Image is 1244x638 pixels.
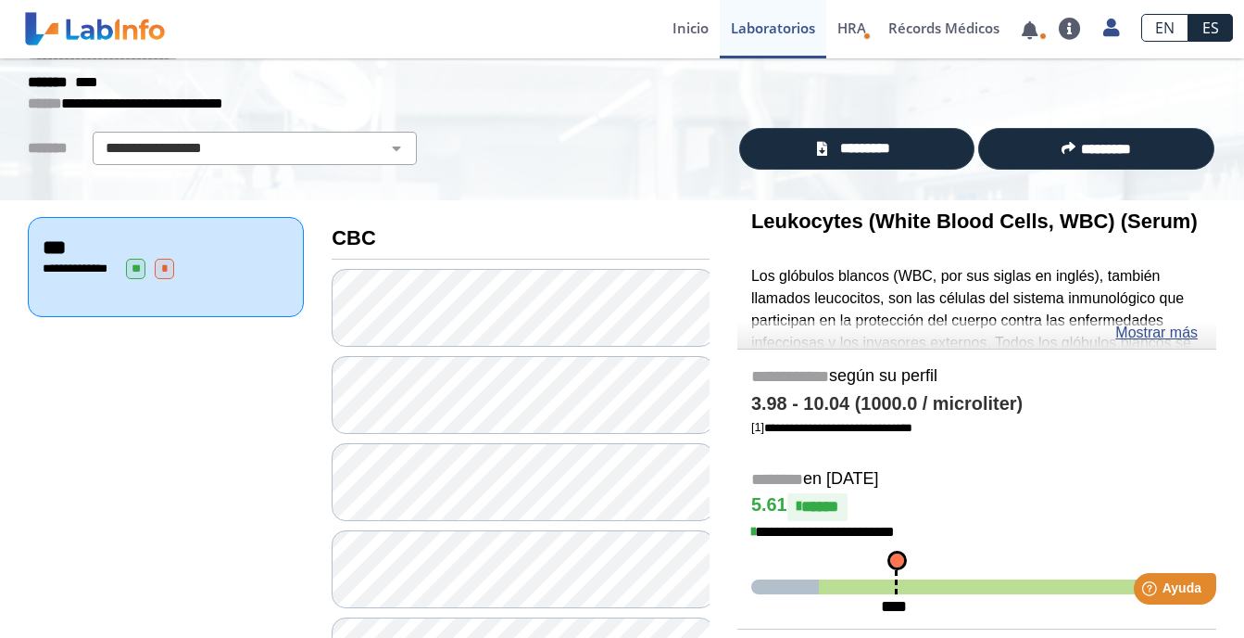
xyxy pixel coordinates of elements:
p: Los glóbulos blancos (WBC, por sus siglas en inglés), también llamados leucocitos, son las célula... [751,265,1202,576]
h5: según su perfil [751,366,1202,388]
a: ES [1188,14,1233,42]
h4: 3.98 - 10.04 (1000.0 / microliter) [751,393,1202,415]
b: Leukocytes (White Blood Cells, WBC) (Serum) [751,210,1198,233]
iframe: Help widget launcher [1079,566,1224,618]
a: Mostrar más [1115,322,1198,344]
h4: 5.61 [751,493,1202,521]
b: CBC [332,226,376,249]
a: EN [1141,14,1188,42]
h5: en [DATE] [751,469,1202,491]
a: [1] [751,420,912,434]
span: HRA [837,19,866,37]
